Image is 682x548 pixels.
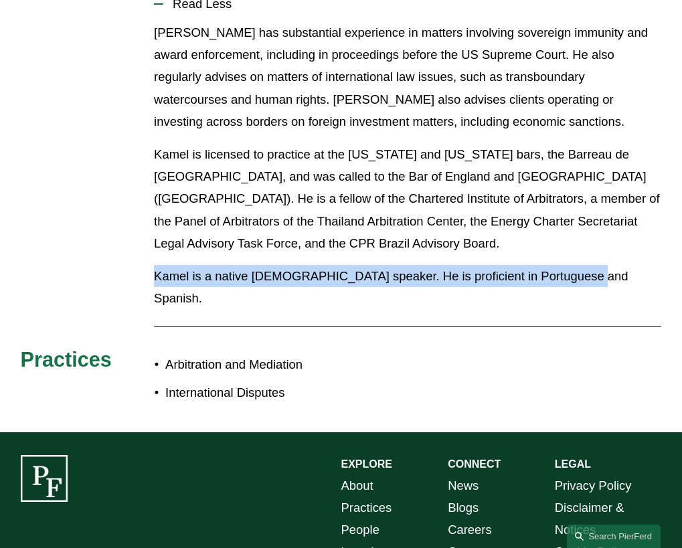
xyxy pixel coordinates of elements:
strong: LEGAL [555,458,591,470]
strong: EXPLORE [341,458,392,470]
a: Search this site [567,525,661,548]
a: News [448,474,479,496]
a: People [341,519,379,541]
a: Careers [448,519,492,541]
p: Kamel is licensed to practice at the [US_STATE] and [US_STATE] bars, the Barreau de [GEOGRAPHIC_D... [154,143,661,254]
p: Kamel is a native [DEMOGRAPHIC_DATA] speaker. He is proficient in Portuguese and Spanish. [154,265,661,309]
a: About [341,474,373,496]
p: [PERSON_NAME] has substantial experience in matters involving sovereign immunity and award enforc... [154,21,661,132]
strong: CONNECT [448,458,501,470]
p: Arbitration and Mediation [165,353,341,375]
a: Disclaimer & Notices [555,496,662,541]
span: Practices [21,348,112,371]
a: Privacy Policy [555,474,632,496]
a: Blogs [448,496,479,519]
p: International Disputes [165,381,341,403]
a: Practices [341,496,392,519]
div: Read Less [154,21,661,319]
